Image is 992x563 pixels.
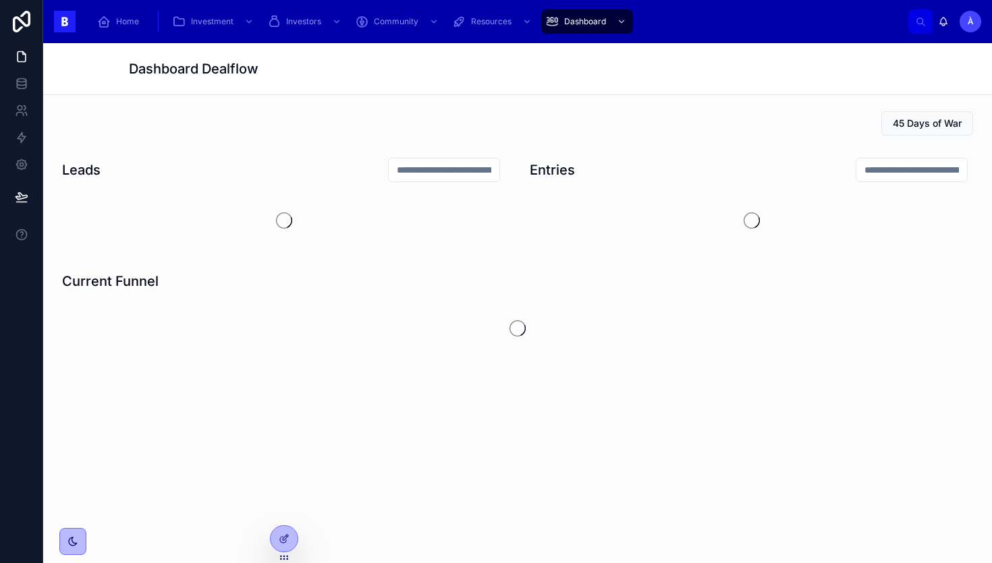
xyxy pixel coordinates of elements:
[93,9,148,34] a: Home
[374,16,418,27] span: Community
[541,9,633,34] a: Dashboard
[351,9,445,34] a: Community
[881,111,973,136] button: 45 Days of War
[62,160,101,179] h1: Leads
[86,7,908,36] div: scrollable content
[471,16,512,27] span: Resources
[129,59,258,78] h1: Dashboard Dealflow
[448,9,539,34] a: Resources
[893,117,962,130] span: 45 Days of War
[564,16,606,27] span: Dashboard
[286,16,321,27] span: Investors
[168,9,260,34] a: Investment
[62,272,159,291] h1: Current Funnel
[116,16,139,27] span: Home
[263,9,348,34] a: Investors
[968,16,974,27] span: À
[191,16,233,27] span: Investment
[54,11,76,32] img: App logo
[530,160,575,179] h1: Entries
